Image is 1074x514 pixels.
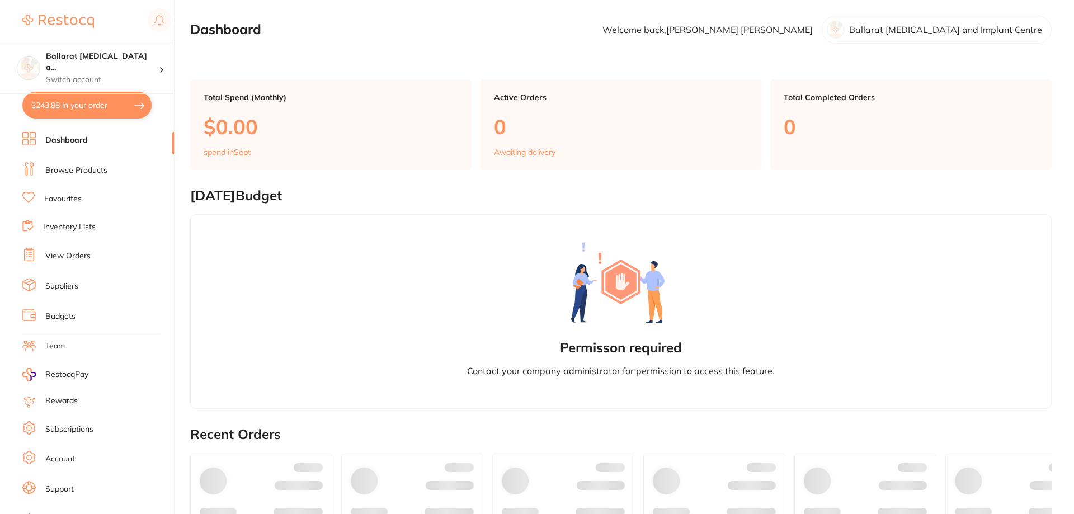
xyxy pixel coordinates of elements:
p: Ballarat [MEDICAL_DATA] and Implant Centre [849,25,1042,35]
h2: Dashboard [190,22,261,37]
h2: Permisson required [560,340,682,356]
h4: Ballarat Wisdom Tooth and Implant Centre [46,51,159,73]
p: Total Completed Orders [784,93,1038,102]
a: Dashboard [45,135,88,146]
a: Budgets [45,311,76,322]
p: Welcome back, [PERSON_NAME] [PERSON_NAME] [602,25,813,35]
p: $0.00 [204,115,458,138]
a: Total Completed Orders0 [770,79,1052,170]
a: Support [45,484,74,495]
h2: [DATE] Budget [190,188,1052,204]
p: Active Orders [494,93,748,102]
span: RestocqPay [45,369,88,380]
p: spend in Sept [204,148,251,157]
img: Ballarat Wisdom Tooth and Implant Centre [17,57,40,79]
a: Favourites [44,194,82,205]
a: Inventory Lists [43,221,96,233]
p: Switch account [46,74,159,86]
p: Contact your company administrator for permission to access this feature. [467,365,775,377]
a: Restocq Logo [22,8,94,34]
button: $243.88 in your order [22,92,152,119]
a: View Orders [45,251,91,262]
img: RestocqPay [22,368,36,381]
a: Active Orders0Awaiting delivery [481,79,762,170]
a: Suppliers [45,281,78,292]
p: Awaiting delivery [494,148,555,157]
a: Browse Products [45,165,107,176]
a: Total Spend (Monthly)$0.00spend inSept [190,79,472,170]
p: 0 [784,115,1038,138]
h2: Recent Orders [190,427,1052,442]
a: Subscriptions [45,424,93,435]
a: Account [45,454,75,465]
p: 0 [494,115,748,138]
p: Total Spend (Monthly) [204,93,458,102]
a: Team [45,341,65,352]
a: Rewards [45,395,78,407]
a: RestocqPay [22,368,88,381]
img: Restocq Logo [22,15,94,28]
